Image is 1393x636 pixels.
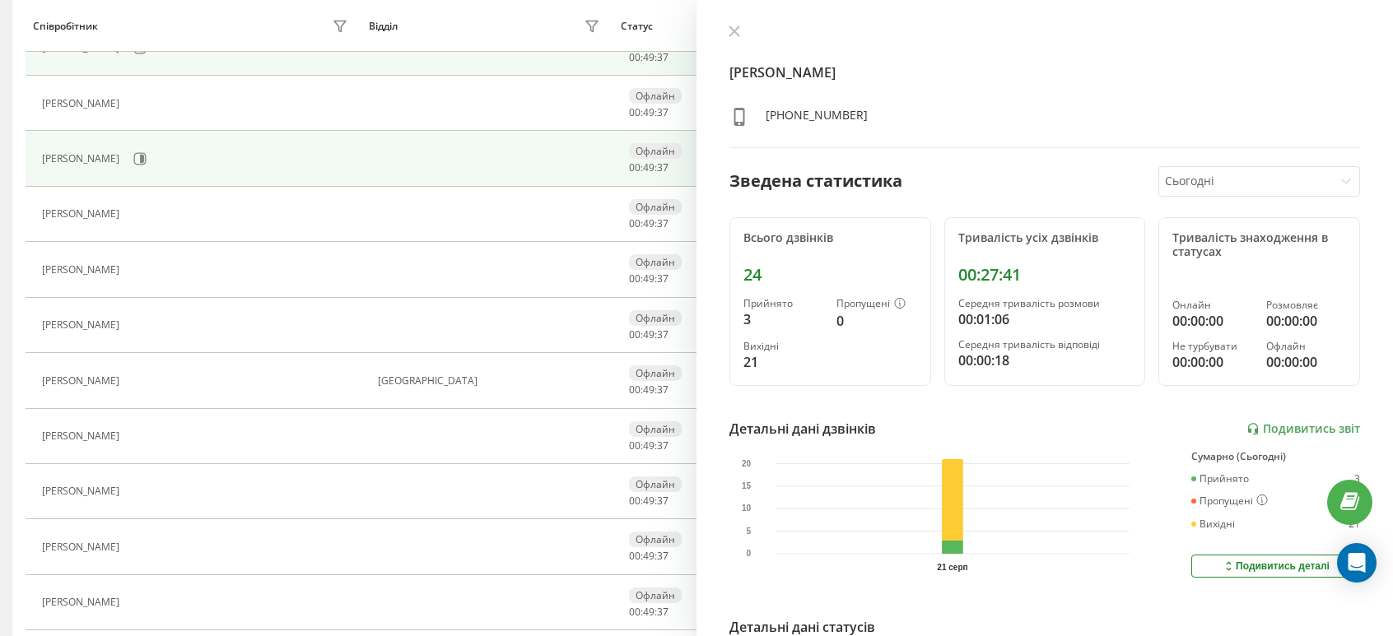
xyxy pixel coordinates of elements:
[629,383,641,397] span: 00
[621,21,653,32] div: Статус
[629,605,641,619] span: 00
[657,216,669,230] span: 37
[629,606,669,618] div: : :
[629,476,682,492] div: Офлайн
[629,88,682,104] div: Офлайн
[629,310,682,326] div: Офлайн
[657,50,669,64] span: 37
[958,298,1132,309] div: Середня тривалість розмови
[629,218,669,230] div: : :
[958,339,1132,350] div: Середня тривалість відповіді
[657,327,669,341] span: 37
[629,495,669,507] div: : :
[42,153,123,165] div: [PERSON_NAME]
[629,160,641,174] span: 00
[643,105,655,119] span: 49
[643,549,655,563] span: 49
[743,265,917,285] div: 24
[1191,451,1360,462] div: Сумарно (Сьогодні)
[629,329,669,341] div: : :
[33,21,98,32] div: Співробітник
[42,98,123,109] div: [PERSON_NAME]
[1191,473,1249,485] div: Прийнято
[657,160,669,174] span: 37
[629,105,641,119] span: 00
[42,541,123,553] div: [PERSON_NAME]
[629,216,641,230] span: 00
[629,549,641,563] span: 00
[629,494,641,508] span: 00
[629,52,669,63] div: : :
[1172,299,1252,311] div: Онлайн
[958,309,1132,329] div: 00:01:06
[1266,341,1346,352] div: Офлайн
[42,42,123,53] div: [PERSON_NAME]
[836,311,916,331] div: 0
[657,605,669,619] span: 37
[958,265,1132,285] div: 00:27:41
[1191,518,1235,530] div: Вихідні
[937,563,967,572] text: 21 серп
[742,481,752,490] text: 15
[629,421,682,437] div: Офлайн
[657,383,669,397] span: 37
[42,430,123,442] div: [PERSON_NAME]
[629,162,669,174] div: : :
[629,384,669,396] div: : :
[1266,352,1346,372] div: 00:00:00
[42,485,123,497] div: [PERSON_NAME]
[1191,555,1360,578] button: Подивитись деталі
[836,298,916,311] div: Пропущені
[42,208,123,220] div: [PERSON_NAME]
[629,254,682,270] div: Офлайн
[629,550,669,562] div: : :
[742,504,752,513] text: 10
[629,50,641,64] span: 00
[958,350,1132,370] div: 00:00:18
[643,216,655,230] span: 49
[742,459,752,468] text: 20
[42,319,123,331] div: [PERSON_NAME]
[629,273,669,285] div: : :
[629,272,641,286] span: 00
[657,494,669,508] span: 37
[629,439,641,453] span: 00
[958,231,1132,245] div: Тривалість усіх дзвінків
[743,298,823,309] div: Прийнято
[729,169,902,193] div: Зведена статистика
[643,50,655,64] span: 49
[1354,473,1360,485] div: 3
[643,327,655,341] span: 49
[629,199,682,215] div: Офлайн
[369,21,398,32] div: Відділ
[729,419,876,439] div: Детальні дані дзвінків
[743,341,823,352] div: Вихідні
[657,439,669,453] span: 37
[743,309,823,329] div: 3
[629,440,669,452] div: : :
[1191,494,1268,508] div: Пропущені
[643,494,655,508] span: 49
[657,272,669,286] span: 37
[42,597,123,608] div: [PERSON_NAME]
[729,63,1360,82] h4: [PERSON_NAME]
[1172,352,1252,372] div: 00:00:00
[1172,311,1252,331] div: 00:00:00
[643,272,655,286] span: 49
[766,107,868,131] div: [PHONE_NUMBER]
[629,532,682,547] div: Офлайн
[747,550,752,559] text: 0
[643,383,655,397] span: 49
[743,231,917,245] div: Всього дзвінків
[1246,422,1360,436] a: Подивитись звіт
[657,105,669,119] span: 37
[743,352,823,372] div: 21
[1337,543,1377,583] div: Open Intercom Messenger
[629,327,641,341] span: 00
[1222,559,1330,573] div: Подивитись деталі
[378,375,604,387] div: [GEOGRAPHIC_DATA]
[629,587,682,603] div: Офлайн
[643,439,655,453] span: 49
[629,107,669,118] div: : :
[42,264,123,276] div: [PERSON_NAME]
